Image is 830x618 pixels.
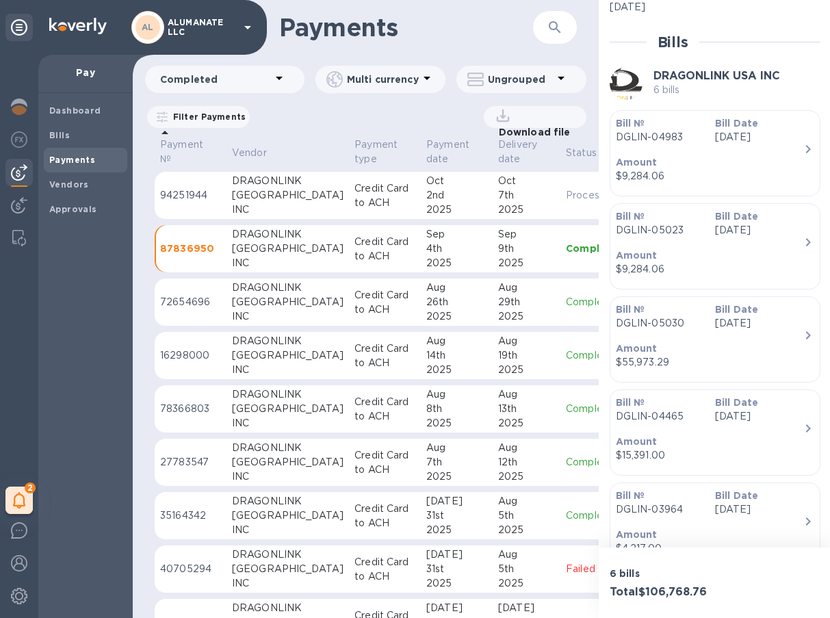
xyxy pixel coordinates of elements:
p: Credit Card to ACH [354,342,415,370]
div: 7th [426,455,487,469]
p: Credit Card to ACH [354,235,415,263]
div: 2025 [426,523,487,537]
div: $55,973.29 [616,355,803,370]
div: Sep [498,227,555,242]
div: 12th [498,455,555,469]
p: DGLIN-05023 [616,223,704,237]
p: 6 bills [610,567,710,580]
b: Amount [616,436,658,447]
img: Logo [49,18,107,34]
p: Credit Card to ACH [354,448,415,477]
div: 19th [498,348,555,363]
p: Pay [49,66,122,79]
div: INC [232,416,343,430]
div: 2025 [426,203,487,217]
p: Processing [566,188,618,203]
button: Bill №DGLIN-04983Bill Date[DATE]Amount$9,284.06 [610,110,820,196]
img: Foreign exchange [11,131,27,148]
div: 4th [426,242,487,256]
div: 2025 [498,469,555,484]
p: Filter Payments [168,111,246,123]
div: DRAGONLINK [232,227,343,242]
p: 16298000 [160,348,221,363]
div: [DATE] [426,548,487,562]
div: 2025 [426,576,487,591]
p: Ungrouped [488,73,553,86]
div: 2025 [498,256,555,270]
p: Credit Card to ACH [354,555,415,584]
p: [DATE] [715,502,803,517]
span: Payment № [160,138,221,166]
p: Completed [566,508,634,523]
b: Vendors [49,179,89,190]
div: 2025 [426,256,487,270]
p: Credit Card to ACH [354,502,415,530]
b: Bill № [616,211,645,222]
h1: Payments [279,13,533,42]
div: 9th [498,242,555,256]
div: [GEOGRAPHIC_DATA] [232,562,343,576]
b: Amount [616,529,658,540]
div: INC [232,203,343,217]
b: AL [142,22,154,32]
span: Vendor [232,146,285,160]
div: DRAGONLINK [232,548,343,562]
p: Credit Card to ACH [354,181,415,210]
div: 2025 [498,309,555,324]
span: Payment type [354,138,415,166]
div: DRAGONLINK [232,441,343,455]
div: 5th [498,508,555,523]
p: Completed [566,242,634,255]
p: Payment № [160,138,203,166]
div: DRAGONLINK [232,281,343,295]
p: 94251944 [160,188,221,203]
button: Bill №DGLIN-05023Bill Date[DATE]Amount$9,284.06 [610,203,820,289]
p: Payment type [354,138,398,166]
p: DGLIN-04983 [616,130,704,144]
div: [DATE] [426,601,487,615]
div: [GEOGRAPHIC_DATA] [232,348,343,363]
div: Aug [426,334,487,348]
div: 2025 [498,203,555,217]
div: 26th [426,295,487,309]
p: DGLIN-03964 [616,502,704,517]
div: 13th [498,402,555,416]
div: [GEOGRAPHIC_DATA] [232,295,343,309]
div: 2025 [426,469,487,484]
div: 5th [498,562,555,576]
b: Bill Date [715,211,758,222]
div: 7th [498,188,555,203]
div: 2nd [426,188,487,203]
p: Completed [566,295,634,309]
p: ALUMANATE LLC [168,18,236,37]
b: Bill Date [715,397,758,408]
div: $9,284.06 [616,169,803,183]
b: Bill № [616,304,645,315]
p: Completed [566,402,634,416]
b: Payments [49,155,95,165]
p: Vendor [232,146,267,160]
div: Aug [426,387,487,402]
div: INC [232,309,343,324]
p: Download file [493,125,571,139]
span: Status [566,146,614,160]
p: Completed [566,348,634,363]
div: Aug [498,334,555,348]
b: Amount [616,157,658,168]
p: DGLIN-05030 [616,316,704,331]
p: Completed [566,455,634,469]
button: Bill №DGLIN-05030Bill Date[DATE]Amount$55,973.29 [610,296,820,383]
p: 35164342 [160,508,221,523]
div: [DATE] [498,601,555,615]
div: 8th [426,402,487,416]
div: Aug [498,281,555,295]
p: [DATE] [715,409,803,424]
p: 40705294 [160,562,221,576]
h2: Bills [658,34,688,51]
b: Bill Date [715,118,758,129]
span: 2 [25,482,36,493]
div: [DATE] [426,494,487,508]
b: Dashboard [49,105,101,116]
p: Failed [566,562,634,576]
div: [GEOGRAPHIC_DATA] [232,402,343,416]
